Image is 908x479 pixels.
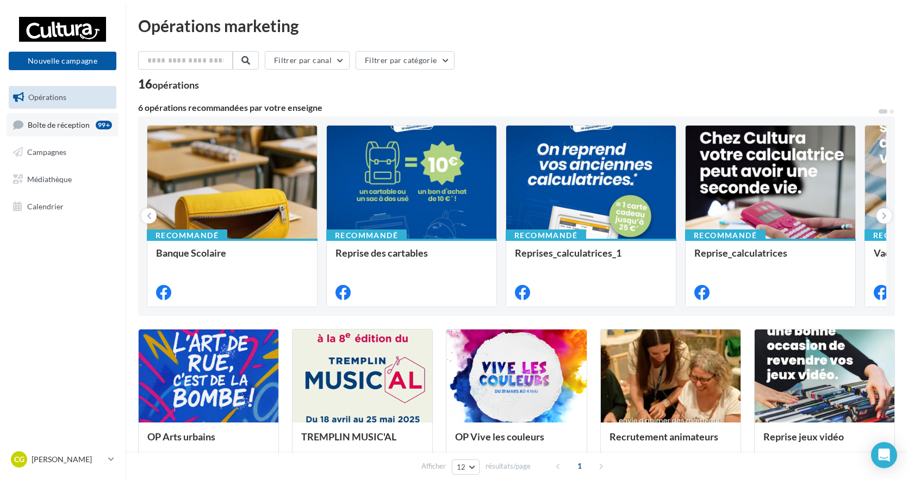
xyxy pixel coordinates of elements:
a: Opérations [7,86,119,109]
span: OP Arts urbains [147,431,215,443]
span: résultats/page [486,461,531,471]
p: [PERSON_NAME] [32,454,104,465]
a: CG [PERSON_NAME] [9,449,116,470]
div: 16 [138,78,199,90]
div: opérations [152,80,199,90]
span: Reprises_calculatrices_1 [515,247,621,259]
span: 12 [457,463,466,471]
div: 6 opérations recommandées par votre enseigne [138,103,878,112]
span: CG [14,454,24,465]
a: Campagnes [7,141,119,164]
span: Reprise_calculatrices [694,247,787,259]
span: Banque Scolaire [156,247,226,259]
div: Recommandé [326,229,407,241]
button: Nouvelle campagne [9,52,116,70]
span: Recrutement animateurs [610,431,718,443]
div: Recommandé [147,229,227,241]
span: TREMPLIN MUSIC'AL [301,431,396,443]
span: Opérations [28,92,66,102]
div: Opérations marketing [138,17,895,34]
div: Recommandé [685,229,766,241]
span: Campagnes [27,147,66,157]
div: Open Intercom Messenger [871,442,897,468]
span: 1 [571,457,588,475]
button: Filtrer par canal [265,51,350,70]
button: Filtrer par catégorie [356,51,455,70]
div: 99+ [96,121,112,129]
span: Afficher [421,461,446,471]
div: Recommandé [506,229,586,241]
span: Reprise jeux vidéo [763,431,844,443]
span: Médiathèque [27,175,72,184]
span: OP Vive les couleurs [455,431,544,443]
span: Calendrier [27,201,64,210]
span: Boîte de réception [28,120,90,129]
a: Boîte de réception99+ [7,113,119,136]
a: Calendrier [7,195,119,218]
span: Reprise des cartables [335,247,428,259]
a: Médiathèque [7,168,119,191]
button: 12 [452,459,480,475]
